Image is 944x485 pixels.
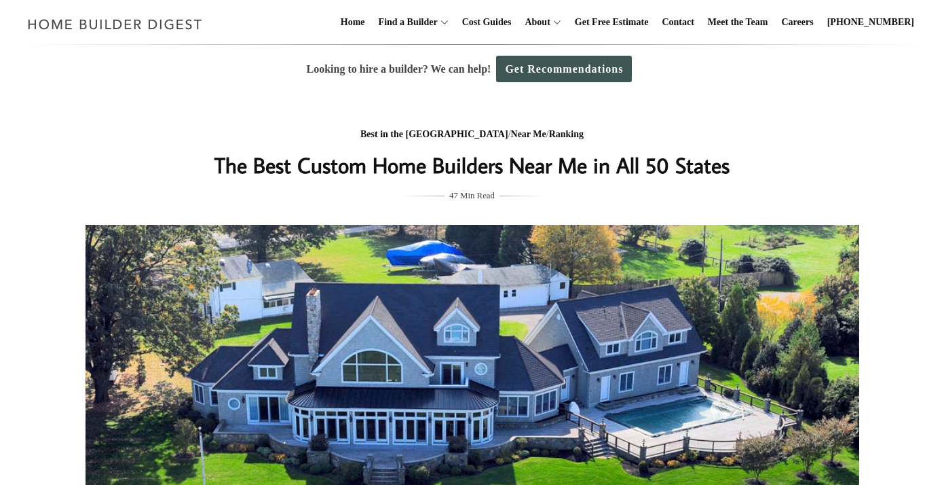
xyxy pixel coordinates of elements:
[702,1,774,44] a: Meet the Team
[202,126,743,143] div: / /
[202,149,743,181] h1: The Best Custom Home Builders Near Me in All 50 States
[569,1,654,44] a: Get Free Estimate
[360,129,508,139] a: Best in the [GEOGRAPHIC_DATA]
[449,188,495,203] span: 47 Min Read
[496,56,632,82] a: Get Recommendations
[776,1,819,44] a: Careers
[822,1,920,44] a: [PHONE_NUMBER]
[335,1,371,44] a: Home
[549,129,584,139] a: Ranking
[457,1,517,44] a: Cost Guides
[656,1,699,44] a: Contact
[22,11,208,37] img: Home Builder Digest
[519,1,550,44] a: About
[511,129,546,139] a: Near Me
[373,1,438,44] a: Find a Builder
